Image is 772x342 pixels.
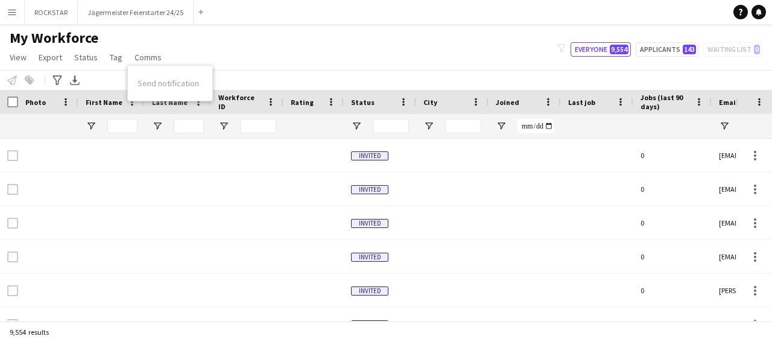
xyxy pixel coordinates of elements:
[636,42,698,57] button: Applicants143
[610,45,628,54] span: 9,554
[683,45,696,54] span: 143
[10,29,98,47] span: My Workforce
[7,184,18,195] input: Row Selection is disabled for this row (unchecked)
[291,98,314,107] span: Rating
[68,73,82,87] app-action-btn: Export XLSX
[517,119,554,133] input: Joined Filter Input
[152,98,188,107] span: Last Name
[568,98,595,107] span: Last job
[86,121,96,131] button: Open Filter Menu
[351,98,375,107] span: Status
[633,206,712,239] div: 0
[5,49,31,65] a: View
[719,98,738,107] span: Email
[641,93,690,111] span: Jobs (last 90 days)
[74,52,98,63] span: Status
[152,121,163,131] button: Open Filter Menu
[39,52,62,63] span: Export
[7,150,18,161] input: Row Selection is disabled for this row (unchecked)
[496,98,519,107] span: Joined
[218,93,262,111] span: Workforce ID
[351,320,388,329] span: Invited
[10,52,27,63] span: View
[50,73,65,87] app-action-btn: Advanced filters
[719,121,730,131] button: Open Filter Menu
[423,98,437,107] span: City
[25,1,78,24] button: ROCKSTAR
[571,42,631,57] button: Everyone9,554
[7,319,18,330] input: Row Selection is disabled for this row (unchecked)
[633,240,712,273] div: 0
[7,285,18,296] input: Row Selection is disabled for this row (unchecked)
[7,252,18,262] input: Row Selection is disabled for this row (unchecked)
[633,139,712,172] div: 0
[110,52,122,63] span: Tag
[25,98,46,107] span: Photo
[107,119,138,133] input: First Name Filter Input
[351,121,362,131] button: Open Filter Menu
[351,185,388,194] span: Invited
[351,219,388,228] span: Invited
[218,121,229,131] button: Open Filter Menu
[445,119,481,133] input: City Filter Input
[86,98,122,107] span: First Name
[130,49,166,65] a: Comms
[633,308,712,341] div: 0
[351,287,388,296] span: Invited
[240,119,276,133] input: Workforce ID Filter Input
[633,274,712,307] div: 0
[34,49,67,65] a: Export
[134,52,162,63] span: Comms
[423,121,434,131] button: Open Filter Menu
[174,119,204,133] input: Last Name Filter Input
[78,1,194,24] button: Jägermeister Feierstarter 24/25
[69,49,103,65] a: Status
[633,173,712,206] div: 0
[351,253,388,262] span: Invited
[351,151,388,160] span: Invited
[373,119,409,133] input: Status Filter Input
[105,49,127,65] a: Tag
[7,218,18,229] input: Row Selection is disabled for this row (unchecked)
[496,121,507,131] button: Open Filter Menu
